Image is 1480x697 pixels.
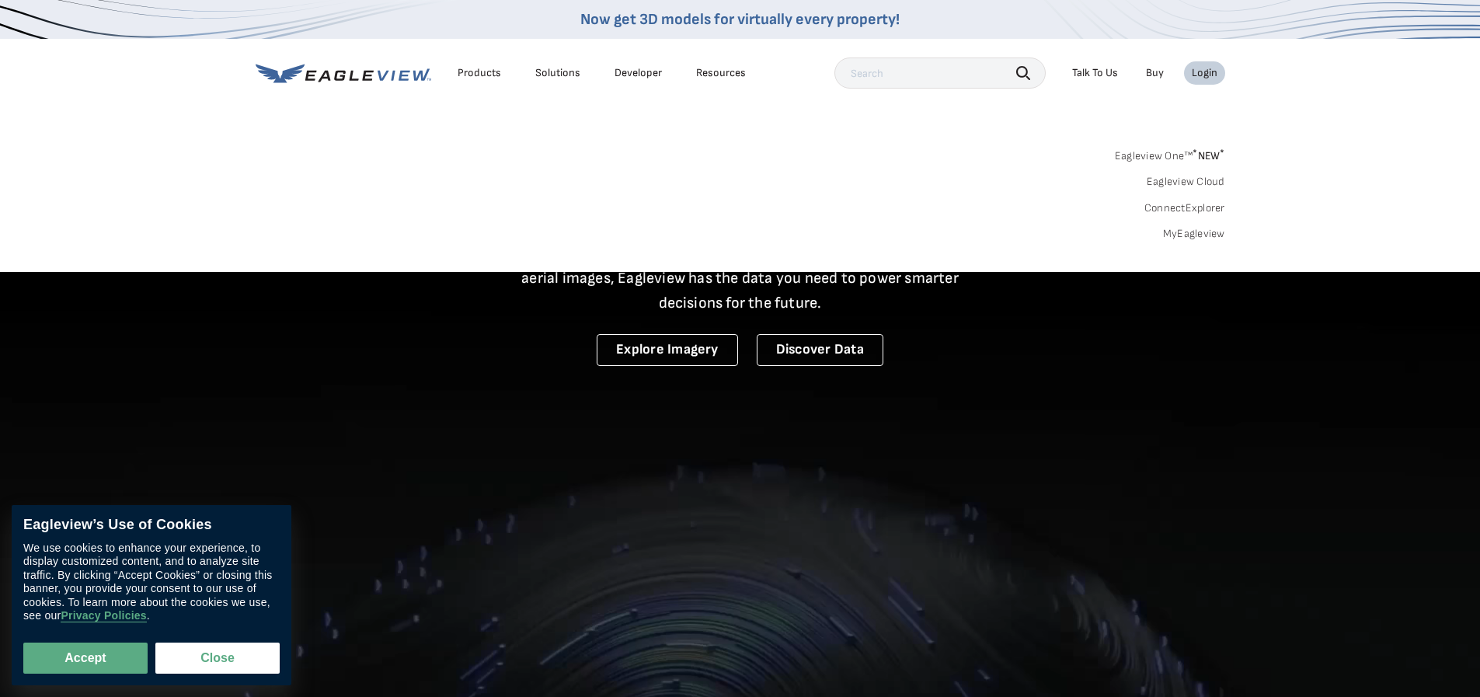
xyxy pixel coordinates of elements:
[757,334,883,366] a: Discover Data
[1115,145,1225,162] a: Eagleview One™*NEW*
[23,542,280,623] div: We use cookies to enhance your experience, to display customized content, and to analyze site tra...
[23,643,148,674] button: Accept
[1192,66,1217,80] div: Login
[580,10,900,29] a: Now get 3D models for virtually every property!
[696,66,746,80] div: Resources
[535,66,580,80] div: Solutions
[503,241,978,315] p: A new era starts here. Built on more than 3.5 billion high-resolution aerial images, Eagleview ha...
[155,643,280,674] button: Close
[615,66,662,80] a: Developer
[61,610,146,623] a: Privacy Policies
[1147,175,1225,189] a: Eagleview Cloud
[1163,227,1225,241] a: MyEagleview
[458,66,501,80] div: Products
[1193,149,1224,162] span: NEW
[23,517,280,534] div: Eagleview’s Use of Cookies
[1072,66,1118,80] div: Talk To Us
[834,58,1046,89] input: Search
[597,334,738,366] a: Explore Imagery
[1146,66,1164,80] a: Buy
[1144,201,1225,215] a: ConnectExplorer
